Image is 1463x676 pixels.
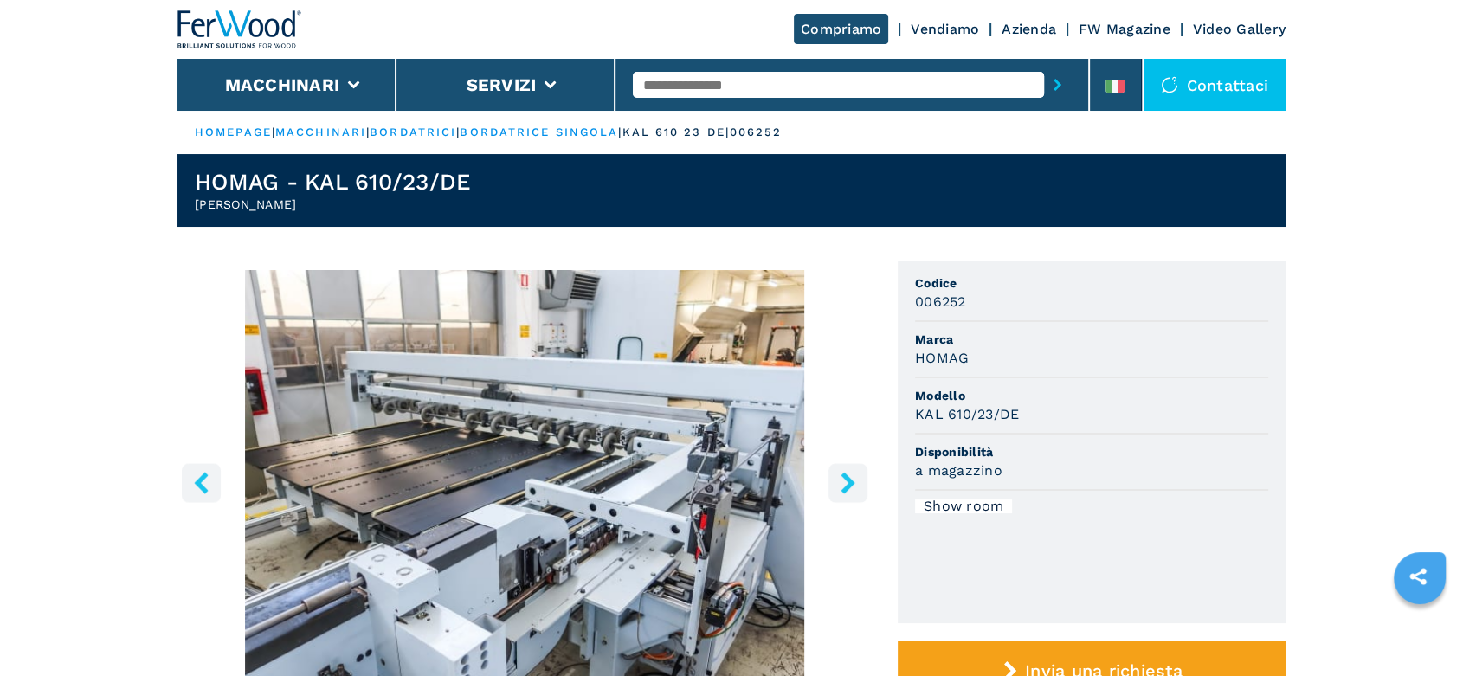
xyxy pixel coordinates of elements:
div: Show room [915,499,1012,513]
button: right-button [828,463,867,502]
img: Ferwood [177,10,302,48]
a: sharethis [1396,555,1440,598]
h2: [PERSON_NAME] [195,196,471,213]
h3: KAL 610/23/DE [915,404,1019,424]
span: | [456,126,460,138]
a: Azienda [1002,21,1056,37]
span: | [618,126,622,138]
a: bordatrici [370,126,456,138]
a: HOMEPAGE [195,126,272,138]
button: submit-button [1044,65,1071,105]
span: Disponibilità [915,443,1268,460]
a: FW Magazine [1079,21,1170,37]
span: Codice [915,274,1268,292]
h3: a magazzino [915,460,1002,480]
button: Macchinari [225,74,340,95]
span: | [366,126,370,138]
a: Compriamo [794,14,888,44]
span: Modello [915,387,1268,404]
a: bordatrice singola [460,126,618,138]
button: left-button [182,463,221,502]
a: macchinari [275,126,366,138]
div: Contattaci [1144,59,1286,111]
button: Servizi [466,74,536,95]
span: Marca [915,331,1268,348]
h1: HOMAG - KAL 610/23/DE [195,168,471,196]
img: Contattaci [1161,76,1178,93]
p: kal 610 23 de | [622,125,729,140]
span: | [272,126,275,138]
iframe: Chat [1389,598,1450,663]
h3: HOMAG [915,348,969,368]
p: 006252 [730,125,783,140]
a: Video Gallery [1193,21,1286,37]
a: Vendiamo [911,21,979,37]
h3: 006252 [915,292,966,312]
